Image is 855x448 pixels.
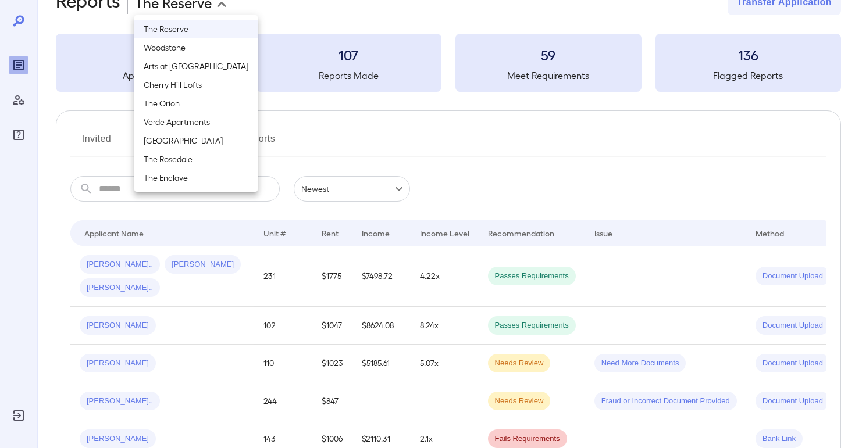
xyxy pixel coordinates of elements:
li: The Enclave [134,169,258,187]
li: The Orion [134,94,258,113]
li: The Rosedale [134,150,258,169]
li: [GEOGRAPHIC_DATA] [134,131,258,150]
li: Cherry Hill Lofts [134,76,258,94]
li: The Reserve [134,20,258,38]
li: Verde Apartments [134,113,258,131]
li: Arts at [GEOGRAPHIC_DATA] [134,57,258,76]
li: Woodstone [134,38,258,57]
